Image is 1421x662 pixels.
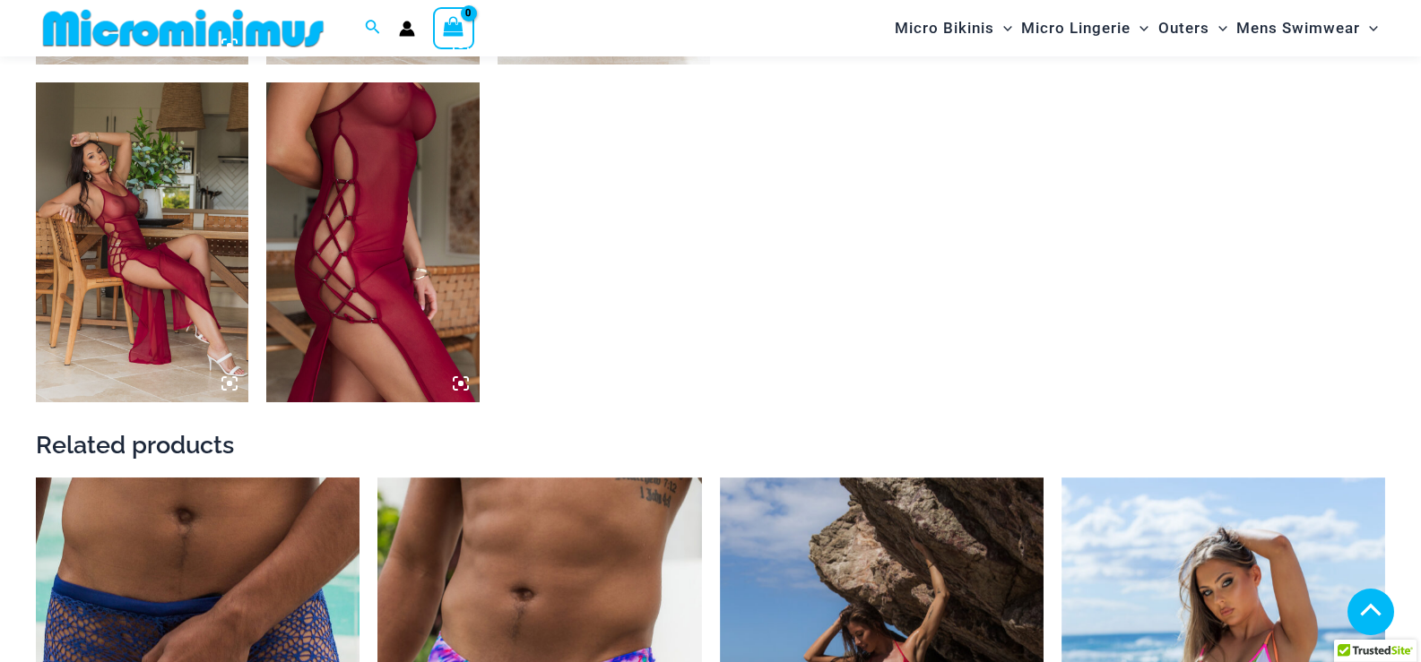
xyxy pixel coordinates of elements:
[1017,5,1153,51] a: Micro LingerieMenu ToggleMenu Toggle
[36,429,1385,460] h2: Related products
[1209,5,1227,51] span: Menu Toggle
[994,5,1012,51] span: Menu Toggle
[888,3,1385,54] nav: Site Navigation
[1232,5,1382,51] a: Mens SwimwearMenu ToggleMenu Toggle
[1131,5,1148,51] span: Menu Toggle
[895,5,994,51] span: Micro Bikinis
[1360,5,1378,51] span: Menu Toggle
[36,82,248,401] img: Pursuit Ruby Red 5840 Dress
[433,7,474,48] a: View Shopping Cart, empty
[266,82,479,401] img: Pursuit Ruby Red 5840 Dress
[1154,5,1232,51] a: OutersMenu ToggleMenu Toggle
[890,5,1017,51] a: Micro BikinisMenu ToggleMenu Toggle
[36,8,331,48] img: MM SHOP LOGO FLAT
[1021,5,1131,51] span: Micro Lingerie
[365,17,381,39] a: Search icon link
[1236,5,1360,51] span: Mens Swimwear
[1158,5,1209,51] span: Outers
[399,21,415,37] a: Account icon link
